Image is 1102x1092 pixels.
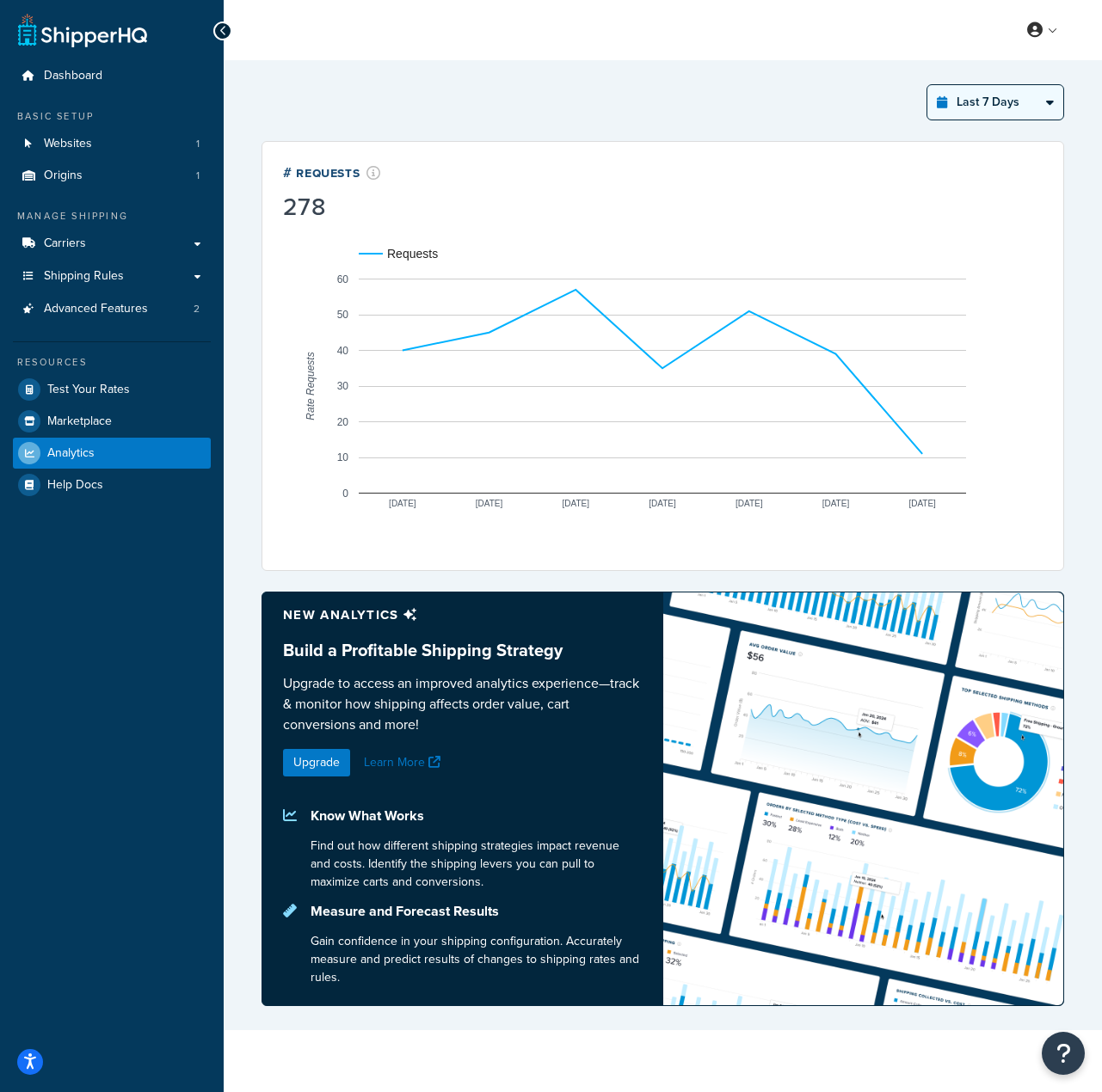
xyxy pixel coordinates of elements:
text: 0 [342,488,348,500]
a: Help Docs [13,469,211,500]
text: [DATE] [649,499,676,508]
span: 2 [194,302,200,316]
text: 40 [337,345,349,357]
text: 10 [337,451,349,463]
p: Measure and Forecast Results [311,899,643,923]
a: Analytics [13,438,211,469]
text: Requests [387,247,438,261]
text: [DATE] [822,499,850,508]
span: Marketplace [47,414,112,429]
h3: Build a Profitable Shipping Strategy [283,641,643,659]
span: Test Your Rates [47,383,130,397]
li: Advanced Features [13,293,211,325]
a: Learn More [364,753,445,771]
text: [DATE] [476,499,503,508]
a: Advanced Features2 [13,293,211,325]
p: Upgrade to access an improved analytics experience—track & monitor how shipping affects order val... [283,673,643,735]
text: 20 [337,416,349,428]
svg: A chart. [283,223,1043,549]
span: Carriers [44,236,86,251]
text: [DATE] [908,499,936,508]
text: [DATE] [563,499,590,508]
span: Advanced Features [44,302,148,316]
span: Websites [44,137,92,151]
li: Origins [13,160,211,192]
text: 60 [337,273,349,285]
text: 30 [337,380,349,392]
p: Gain confidence in your shipping configuration. Accurately measure and predict results of changes... [311,932,643,986]
text: [DATE] [736,499,763,508]
a: Origins1 [13,160,211,192]
div: Resources [13,355,211,370]
span: Help Docs [47,478,103,493]
div: Manage Shipping [13,209,211,224]
a: Websites1 [13,128,211,160]
div: Basic Setup [13,109,211,124]
div: 278 [283,195,381,219]
span: 1 [196,137,200,151]
div: # Requests [283,163,381,182]
a: Upgrade [283,749,350,776]
span: Dashboard [44,69,102,83]
span: 1 [196,169,200,183]
p: Find out how different shipping strategies impact revenue and costs. Identify the shipping levers... [311,837,643,891]
text: Rate Requests [305,352,317,420]
a: Carriers [13,228,211,260]
text: 50 [337,309,349,321]
a: Marketplace [13,406,211,437]
p: New analytics [283,603,643,627]
a: Test Your Rates [13,374,211,405]
text: [DATE] [389,499,416,508]
span: Origins [44,169,83,183]
button: Open Resource Center [1042,1032,1085,1075]
li: Websites [13,128,211,160]
a: Shipping Rules [13,261,211,292]
p: Know What Works [311,804,643,828]
a: Dashboard [13,60,211,92]
span: Analytics [47,446,95,461]
span: Shipping Rules [44,269,124,284]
